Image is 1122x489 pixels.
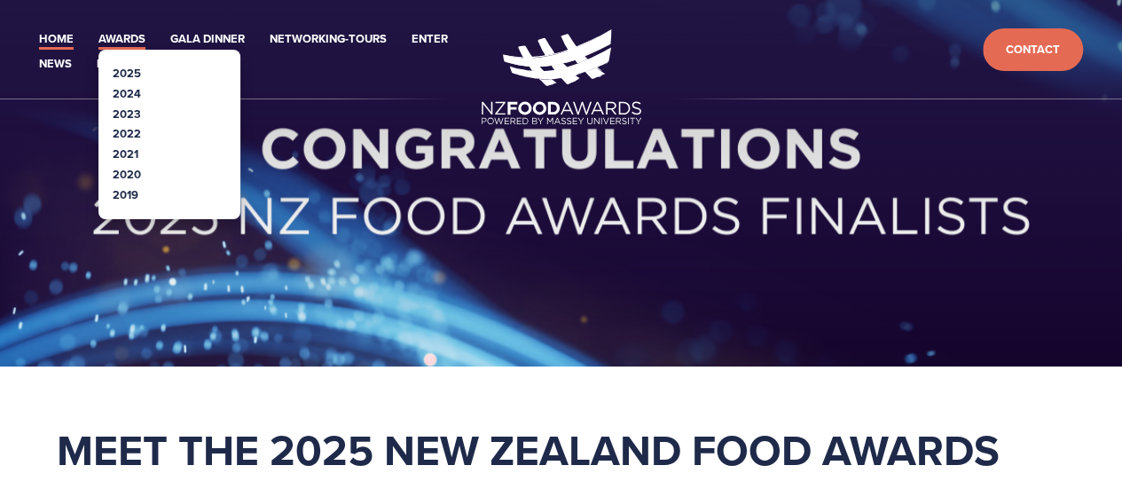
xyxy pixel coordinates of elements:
a: 2022 [113,125,141,142]
a: 2024 [113,85,141,102]
a: News [39,54,72,75]
a: Enter [412,29,448,50]
a: Home [39,29,74,50]
a: 2021 [113,146,138,162]
a: Awards [98,29,145,50]
a: 2020 [113,166,141,183]
a: Contact [983,28,1083,72]
a: 2023 [113,106,141,122]
a: Networking-Tours [270,29,387,50]
a: 2019 [113,186,138,203]
a: Gala Dinner [170,29,245,50]
a: Partners [97,54,154,75]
